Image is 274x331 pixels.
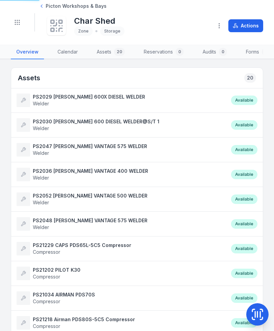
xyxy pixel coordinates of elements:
[33,316,135,323] strong: PS21218 Airman PDS80S-5C5 Compressor
[231,120,257,130] div: Available
[17,143,224,157] a: PS2047 [PERSON_NAME] VANTAGE 575 WELDERWelder
[197,45,232,59] a: Audits0
[231,318,257,328] div: Available
[231,269,257,278] div: Available
[231,170,257,179] div: Available
[33,217,147,224] strong: PS2048 [PERSON_NAME] VANTAGE 575 WELDER
[11,45,44,59] a: Overview
[262,48,270,56] div: 0
[33,274,60,280] span: Compressor
[17,192,224,206] a: PS2052 [PERSON_NAME] VANTAGE 500 WELDERWelder
[114,48,125,56] div: 20
[17,291,224,305] a: PS21034 AIRMAN PDS70SCompressor
[231,293,257,303] div: Available
[33,242,131,249] strong: PS21229 CAPS PDS65L-5C5 Compressor
[138,45,189,59] a: Reservations0
[17,242,224,255] a: PS21229 CAPS PDS65L-5C5 CompressorCompressor
[33,323,60,329] span: Compressor
[231,194,257,204] div: Available
[17,94,224,107] a: PS2029 [PERSON_NAME] 600X DIESEL WELDERWelder
[231,219,257,229] div: Available
[33,175,49,181] span: Welder
[33,249,60,255] span: Compressor
[33,298,60,304] span: Compressor
[91,45,130,59] a: Assets20
[33,118,159,125] strong: PS2030 [PERSON_NAME] 600 DIESEL WELDER@S/T 1
[33,101,49,106] span: Welder
[33,94,145,100] strong: PS2029 [PERSON_NAME] 600X DIESEL WELDER
[33,192,147,199] strong: PS2052 [PERSON_NAME] VANTAGE 500 WELDER
[46,3,107,9] span: Picton Workshops & Bays
[11,16,24,29] button: Toggle navigation
[17,168,224,181] a: PS2036 [PERSON_NAME] VANTAGE 400 WELDERWelder
[39,3,107,9] a: Picton Workshops & Bays
[219,48,227,56] div: 0
[231,145,257,154] div: Available
[33,150,49,156] span: Welder
[33,125,49,131] span: Welder
[17,316,224,330] a: PS21218 Airman PDS80S-5C5 CompressorCompressor
[33,143,147,150] strong: PS2047 [PERSON_NAME] VANTAGE 575 WELDER
[231,96,257,105] div: Available
[52,45,83,59] a: Calendar
[176,48,184,56] div: 0
[231,244,257,253] div: Available
[33,267,81,273] strong: PS21202 PILOT K30
[74,16,124,26] h1: Char Shed
[74,26,93,36] div: Zone
[33,168,148,174] strong: PS2036 [PERSON_NAME] VANTAGE 400 WELDER
[100,26,124,36] div: Storage
[33,200,49,205] span: Welder
[17,118,224,132] a: PS2030 [PERSON_NAME] 600 DIESEL WELDER@S/T 1Welder
[33,291,95,298] strong: PS21034 AIRMAN PDS70S
[17,217,224,231] a: PS2048 [PERSON_NAME] VANTAGE 575 WELDERWelder
[17,267,224,280] a: PS21202 PILOT K30Compressor
[18,73,40,83] h2: Assets
[244,73,256,83] div: 20
[33,224,49,230] span: Welder
[228,19,263,32] button: Actions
